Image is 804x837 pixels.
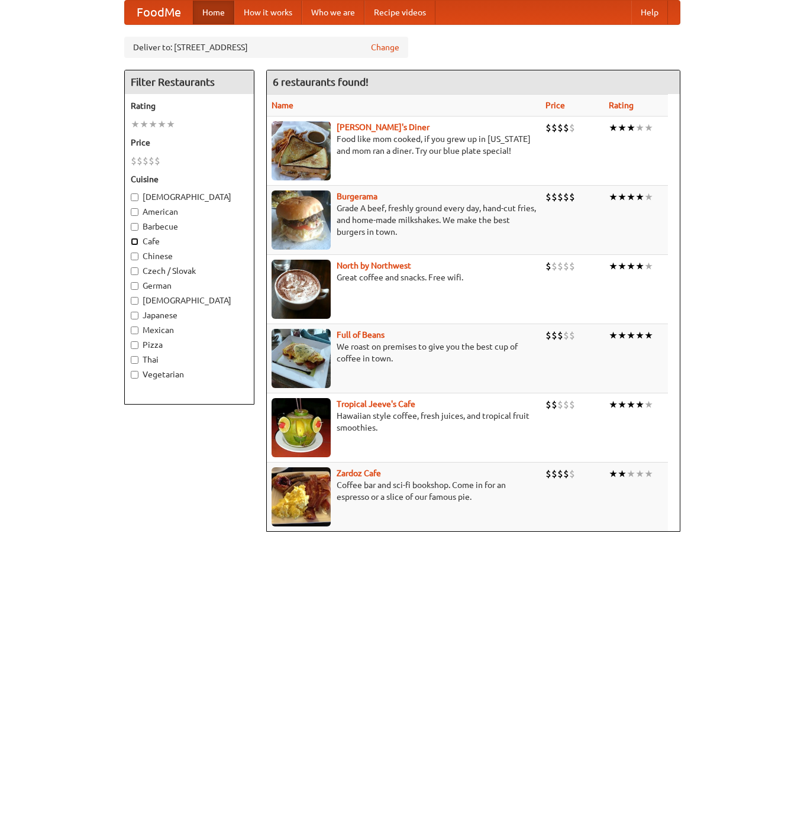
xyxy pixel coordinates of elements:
[545,101,565,110] a: Price
[644,398,653,411] li: ★
[551,260,557,273] li: $
[635,190,644,203] li: ★
[337,468,381,478] a: Zardoz Cafe
[234,1,302,24] a: How it works
[563,121,569,134] li: $
[124,37,408,58] div: Deliver to: [STREET_ADDRESS]
[627,467,635,480] li: ★
[563,467,569,480] li: $
[337,261,411,270] a: North by Northwest
[609,101,634,110] a: Rating
[131,238,138,245] input: Cafe
[545,329,551,342] li: $
[131,282,138,290] input: German
[644,260,653,273] li: ★
[371,41,399,53] a: Change
[631,1,668,24] a: Help
[618,329,627,342] li: ★
[635,121,644,134] li: ★
[125,70,254,94] h4: Filter Restaurants
[273,76,369,88] ng-pluralize: 6 restaurants found!
[618,121,627,134] li: ★
[337,192,377,201] a: Burgerama
[364,1,435,24] a: Recipe videos
[557,121,563,134] li: $
[569,121,575,134] li: $
[131,312,138,319] input: Japanese
[337,330,385,340] a: Full of Beans
[131,280,248,292] label: German
[627,398,635,411] li: ★
[545,467,551,480] li: $
[551,398,557,411] li: $
[272,202,536,238] p: Grade A beef, freshly ground every day, hand-cut fries, and home-made milkshakes. We make the bes...
[551,467,557,480] li: $
[131,341,138,349] input: Pizza
[563,190,569,203] li: $
[635,329,644,342] li: ★
[569,398,575,411] li: $
[272,329,331,388] img: beans.jpg
[148,154,154,167] li: $
[131,354,248,366] label: Thai
[557,398,563,411] li: $
[143,154,148,167] li: $
[337,399,415,409] a: Tropical Jeeve's Cafe
[644,467,653,480] li: ★
[137,154,143,167] li: $
[563,329,569,342] li: $
[131,324,248,336] label: Mexican
[551,329,557,342] li: $
[545,260,551,273] li: $
[557,190,563,203] li: $
[131,356,138,364] input: Thai
[618,190,627,203] li: ★
[272,479,536,503] p: Coffee bar and sci-fi bookshop. Come in for an espresso or a slice of our famous pie.
[644,329,653,342] li: ★
[131,339,248,351] label: Pizza
[131,206,248,218] label: American
[131,371,138,379] input: Vegetarian
[618,398,627,411] li: ★
[557,467,563,480] li: $
[545,121,551,134] li: $
[140,118,148,131] li: ★
[131,223,138,231] input: Barbecue
[272,467,331,526] img: zardoz.jpg
[551,190,557,203] li: $
[131,193,138,201] input: [DEMOGRAPHIC_DATA]
[166,118,175,131] li: ★
[272,410,536,434] p: Hawaiian style coffee, fresh juices, and tropical fruit smoothies.
[131,250,248,262] label: Chinese
[609,467,618,480] li: ★
[154,154,160,167] li: $
[131,265,248,277] label: Czech / Slovak
[563,398,569,411] li: $
[302,1,364,24] a: Who we are
[272,121,331,180] img: sallys.jpg
[635,467,644,480] li: ★
[609,121,618,134] li: ★
[545,398,551,411] li: $
[635,260,644,273] li: ★
[627,260,635,273] li: ★
[148,118,157,131] li: ★
[131,191,248,203] label: [DEMOGRAPHIC_DATA]
[131,221,248,232] label: Barbecue
[131,309,248,321] label: Japanese
[551,121,557,134] li: $
[131,253,138,260] input: Chinese
[131,118,140,131] li: ★
[609,329,618,342] li: ★
[557,329,563,342] li: $
[337,122,430,132] b: [PERSON_NAME]'s Diner
[609,260,618,273] li: ★
[131,154,137,167] li: $
[272,190,331,250] img: burgerama.jpg
[644,121,653,134] li: ★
